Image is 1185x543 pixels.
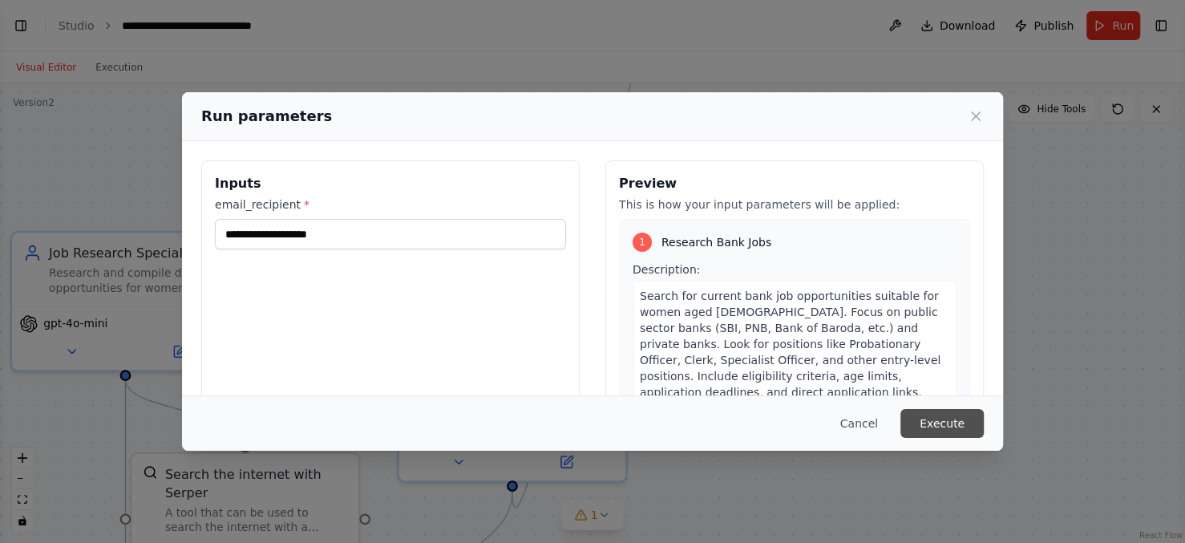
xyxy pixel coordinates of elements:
p: This is how your input parameters will be applied: [619,197,970,213]
h3: Preview [619,174,970,193]
span: Description: [633,263,700,276]
h2: Run parameters [201,105,332,128]
button: Execute [900,409,984,438]
label: email_recipient [215,197,566,213]
div: 1 [633,233,652,252]
span: Research Bank Jobs [661,234,771,250]
button: Cancel [827,409,891,438]
h3: Inputs [215,174,566,193]
span: Search for current bank job opportunities suitable for women aged [DEMOGRAPHIC_DATA]. Focus on pu... [640,290,940,399]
